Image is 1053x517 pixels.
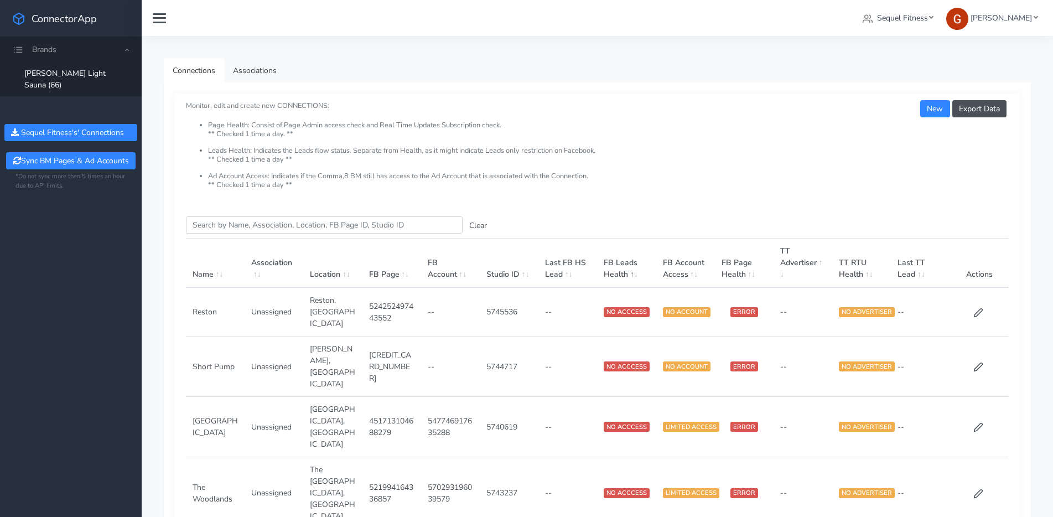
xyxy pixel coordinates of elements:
li: Ad Account Access: Indicates if the Comma,8 BM still has access to the Ad Account that is associa... [208,172,1009,189]
td: [PERSON_NAME],[GEOGRAPHIC_DATA] [303,337,362,397]
th: Location [303,239,362,288]
th: FB Page Health [715,239,774,288]
th: FB Leads Health [597,239,656,288]
td: Unassigned [245,337,303,397]
span: NO ADVERTISER [839,307,895,317]
th: Actions [950,239,1009,288]
td: -- [538,337,597,397]
td: [GEOGRAPHIC_DATA] [186,397,245,457]
td: 5744717 [480,337,538,397]
td: Reston [186,287,245,337]
td: -- [774,287,832,337]
button: Sync BM Pages & Ad Accounts [6,152,135,169]
span: NO ADVERTISER [839,361,895,371]
th: TT RTU Health [832,239,891,288]
th: TT Advertiser [774,239,832,288]
span: NO ACCCESS [604,361,650,371]
span: ERROR [730,422,758,432]
span: Brands [32,44,56,55]
td: 547746917635288 [421,397,480,457]
th: Studio ID [480,239,538,288]
span: LIMITED ACCESS [663,488,719,498]
td: -- [891,337,950,397]
td: -- [774,337,832,397]
small: Monitor, edit and create new CONNECTIONS: [186,92,1009,189]
span: NO ADVERTISER [839,488,895,498]
span: LIMITED ACCESS [663,422,719,432]
span: ERROR [730,361,758,371]
button: Export Data [952,100,1007,117]
td: -- [891,397,950,457]
th: FB Account Access [656,239,715,288]
li: Page Health: Consist of Page Admin access check and Real Time Updates Subscription check. ** Chec... [208,121,1009,147]
button: New [920,100,950,117]
a: Sequel Fitness [858,8,938,28]
td: Reston,[GEOGRAPHIC_DATA] [303,287,362,337]
td: 5745536 [480,287,538,337]
img: Greg Clemmons [946,8,968,30]
li: Leads Health: Indicates the Leads flow status. Separate from Health, as it might indicate Leads o... [208,147,1009,172]
td: -- [421,337,480,397]
td: -- [891,287,950,337]
th: Last FB HS Lead [538,239,597,288]
td: 5740619 [480,397,538,457]
span: NO ACCCESS [604,307,650,317]
span: NO ACCCESS [604,422,650,432]
td: -- [421,287,480,337]
td: [GEOGRAPHIC_DATA],[GEOGRAPHIC_DATA] [303,397,362,457]
td: 451713104688279 [362,397,421,457]
a: Connections [164,58,224,83]
a: Associations [224,58,286,83]
td: Unassigned [245,397,303,457]
td: [CREDIT_CARD_NUMBER] [362,337,421,397]
span: NO ACCCESS [604,488,650,498]
span: ConnectorApp [32,12,97,25]
th: Name [186,239,245,288]
span: [PERSON_NAME] [971,13,1032,23]
span: Sequel Fitness [877,13,928,23]
input: enter text you want to search [186,216,463,234]
button: Clear [463,217,494,234]
td: -- [538,287,597,337]
span: ERROR [730,307,758,317]
td: -- [774,397,832,457]
span: ERROR [730,488,758,498]
td: -- [538,397,597,457]
small: *Do not sync more then 5 times an hour due to API limits. [15,172,126,191]
td: Short Pump [186,337,245,397]
th: FB Page [362,239,421,288]
th: Last TT Lead [891,239,950,288]
td: Unassigned [245,287,303,337]
span: NO ACCOUNT [663,361,710,371]
a: [PERSON_NAME] [942,8,1042,28]
span: NO ACCOUNT [663,307,710,317]
td: 524252497443552 [362,287,421,337]
th: Association [245,239,303,288]
span: NO ADVERTISER [839,422,895,432]
th: FB Account [421,239,480,288]
button: Sequel Fitness's' Connections [4,124,137,141]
